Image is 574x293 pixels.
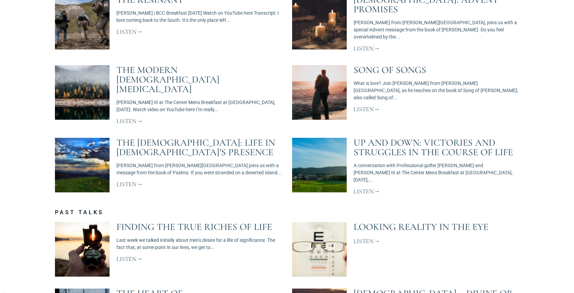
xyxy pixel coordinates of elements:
p: What is love? Join [PERSON_NAME] from [PERSON_NAME][GEOGRAPHIC_DATA], as he teaches on the book o... [354,80,519,101]
a: Read more about Isaiah: Advent Promises [354,45,380,52]
a: Finding the True Riches of Life [55,222,110,277]
p: Last week we talked initially about men’s desire for a life of significance. The fact that, at so... [116,237,282,251]
a: The Modern [DEMOGRAPHIC_DATA] [MEDICAL_DATA] [116,64,219,95]
a: Song of Songs [354,64,426,76]
a: The [DEMOGRAPHIC_DATA]: Life in [DEMOGRAPHIC_DATA]’s Presence [116,137,275,158]
a: Read more about The Psalms: Life in God’s Presence [116,180,143,188]
p: [PERSON_NAME] from [PERSON_NAME][GEOGRAPHIC_DATA] joins us with a message from the book of Psalms... [116,162,282,176]
p: [PERSON_NAME] | BCC Breakfast [DATE] Watch on YouTube here Transcript: I love coming back to the ... [116,10,282,24]
a: Read more about Up and Down: Victories and Struggles in the Course of Life [354,188,380,195]
a: Up and Down: Victories and Struggles in the Course of Life [354,137,513,158]
a: Read more about Song of Songs [354,105,380,113]
a: Read more about Looking Reality in the Eye [354,237,380,245]
a: Finding The True Riches of Life [116,221,272,233]
a: Read more about Finding The True Riches of Life [116,255,143,263]
p: A conversation with Professional golfer [PERSON_NAME] and [PERSON_NAME] III at The Center Mens Br... [354,162,519,184]
img: Finding the True Riches of Life [33,222,131,277]
a: Looking Reality in the Eye [354,221,488,233]
a: Past Talks [55,209,104,216]
a: Read more about The Modern Male Identity Crisis [116,117,143,125]
p: [PERSON_NAME] from [PERSON_NAME][GEOGRAPHIC_DATA], joins us with a special Advent message from th... [354,19,519,41]
p: [PERSON_NAME] III at The Center Mens Breakfast at [GEOGRAPHIC_DATA], [DATE]. Watch video on YouTu... [116,99,282,113]
a: Read more about The Remnant [116,28,143,35]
